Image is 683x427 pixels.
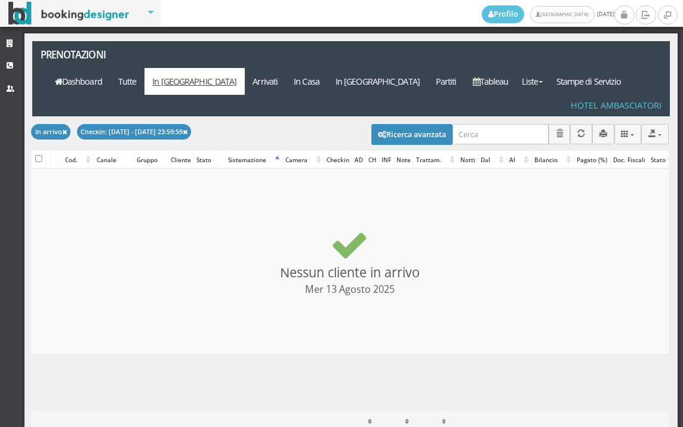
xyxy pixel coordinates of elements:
div: Dal [478,151,506,168]
img: BookingDesigner.com [8,2,130,25]
input: Cerca [453,124,549,144]
a: Tutte [110,68,144,95]
h3: Nessun cliente in arrivo [36,172,664,349]
button: In arrivo [31,124,70,139]
h4: Hotel Ambasciatori [571,100,662,110]
b: 0 [368,417,371,425]
div: CH [366,151,379,168]
div: Canale [94,151,134,168]
a: Prenotazioni [32,41,156,68]
div: Gruppo [134,151,168,168]
div: Pagato (%) [574,151,610,168]
a: Profilo [482,5,525,23]
a: In [GEOGRAPHIC_DATA] [144,68,245,95]
div: Checkin [324,151,352,168]
a: In [GEOGRAPHIC_DATA] [327,68,427,95]
b: 0 [405,417,408,425]
a: Arrivati [245,68,286,95]
small: Mer 13 Agosto 2025 [305,283,395,296]
div: Note [394,151,413,168]
b: 0 [442,417,445,425]
a: In Casa [286,68,328,95]
div: Doc. Fiscali [611,151,648,168]
a: Liste [516,68,548,95]
div: Stato [194,151,214,168]
div: Cod. [62,151,93,168]
button: Aggiorna [570,124,592,144]
a: Partiti [427,68,464,95]
div: AD [352,151,365,168]
div: Notti [458,151,478,168]
div: Sistemazione [226,151,282,168]
div: Stato [648,151,668,168]
div: Trattam. [414,151,457,168]
span: [DATE] [482,5,614,23]
div: INF [379,151,393,168]
a: Tableau [464,68,516,95]
a: [GEOGRAPHIC_DATA] [530,6,594,23]
div: Cliente [168,151,193,168]
button: Checkin: [DATE] - [DATE] 23:59:59 [77,124,192,139]
button: Ricerca avanzata [371,124,453,144]
a: Stampe di Servizio [548,68,629,95]
button: Export [641,124,669,144]
a: Dashboard [47,68,110,95]
div: Al [507,151,531,168]
div: Camera [283,151,324,168]
div: Bilancio [532,151,574,168]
